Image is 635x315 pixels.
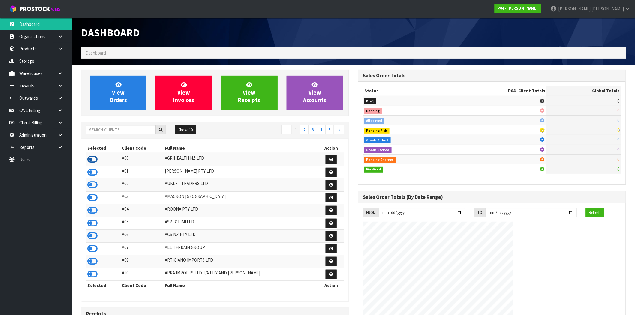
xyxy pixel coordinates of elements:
span: Dashboard [81,26,140,39]
span: Allocated [364,118,384,124]
span: View Orders [110,81,127,104]
small: WMS [51,7,60,12]
span: View Invoices [173,81,194,104]
td: ASPEX LIMITED [163,217,318,230]
span: Goods Picked [364,137,391,143]
th: Selected [86,143,120,153]
span: 0 [618,147,620,152]
th: Global Totals [546,86,621,96]
span: [PERSON_NAME] [591,6,624,12]
a: ViewInvoices [155,76,212,110]
a: 5 [325,125,334,135]
a: ← [281,125,292,135]
td: A01 [120,166,163,179]
span: 0 [618,137,620,142]
td: A09 [120,255,163,268]
td: A00 [120,153,163,166]
div: FROM [363,208,379,217]
span: 0 [618,108,620,113]
td: AMACRON [GEOGRAPHIC_DATA] [163,191,318,204]
a: ViewReceipts [221,76,278,110]
td: A05 [120,217,163,230]
div: TO [474,208,485,217]
th: Client Code [120,281,163,290]
td: A06 [120,230,163,243]
a: ViewOrders [90,76,146,110]
th: Client Code [120,143,163,153]
span: 0 [618,156,620,162]
a: 1 [292,125,300,135]
span: P04 [508,88,516,94]
span: Pending [364,108,382,114]
td: A04 [120,204,163,217]
th: Action [318,143,344,153]
td: AUKLET TRADERS LTD [163,179,318,192]
td: A07 [120,242,163,255]
a: → [334,125,344,135]
a: 4 [317,125,326,135]
td: ARTIGIANO IMPORTS LTD [163,255,318,268]
span: 0 [618,98,620,104]
th: Full Name [163,281,318,290]
img: cube-alt.png [9,5,17,13]
span: 0 [618,127,620,133]
span: Goods Packed [364,147,392,153]
span: Pending Pick [364,128,390,134]
span: Finalised [364,166,383,172]
h3: Sales Order Totals [363,73,621,79]
span: 0 [618,166,620,172]
td: A03 [120,191,163,204]
strong: P04 - [PERSON_NAME] [498,6,538,11]
span: View Receipts [238,81,260,104]
span: Dashboard [86,50,106,56]
span: ProStock [19,5,50,13]
td: AROONA PTY LTD [163,204,318,217]
h3: Sales Order Totals (By Date Range) [363,194,621,200]
td: [PERSON_NAME] PTY LTD [163,166,318,179]
th: Action [318,281,344,290]
th: Full Name [163,143,318,153]
input: Search clients [86,125,156,134]
a: P04 - [PERSON_NAME] [495,4,541,13]
a: ViewAccounts [287,76,343,110]
span: Draft [364,98,376,104]
td: ACS NZ PTY LTD [163,230,318,243]
td: ALL TERRAIN GROUP [163,242,318,255]
td: A10 [120,268,163,281]
td: AGRIHEALTH NZ LTD [163,153,318,166]
th: Status [363,86,448,96]
th: - Client Totals [448,86,547,96]
span: Pending Charges [364,157,396,163]
a: 3 [308,125,317,135]
a: 2 [300,125,309,135]
span: 0 [618,117,620,123]
td: ARRA IMPORTS LTD T/A LILY AND [PERSON_NAME] [163,268,318,281]
td: A02 [120,179,163,192]
button: Refresh [586,208,604,217]
nav: Page navigation [219,125,344,136]
th: Selected [86,281,120,290]
span: View Accounts [303,81,326,104]
span: [PERSON_NAME] [558,6,591,12]
button: Show: 10 [175,125,196,135]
